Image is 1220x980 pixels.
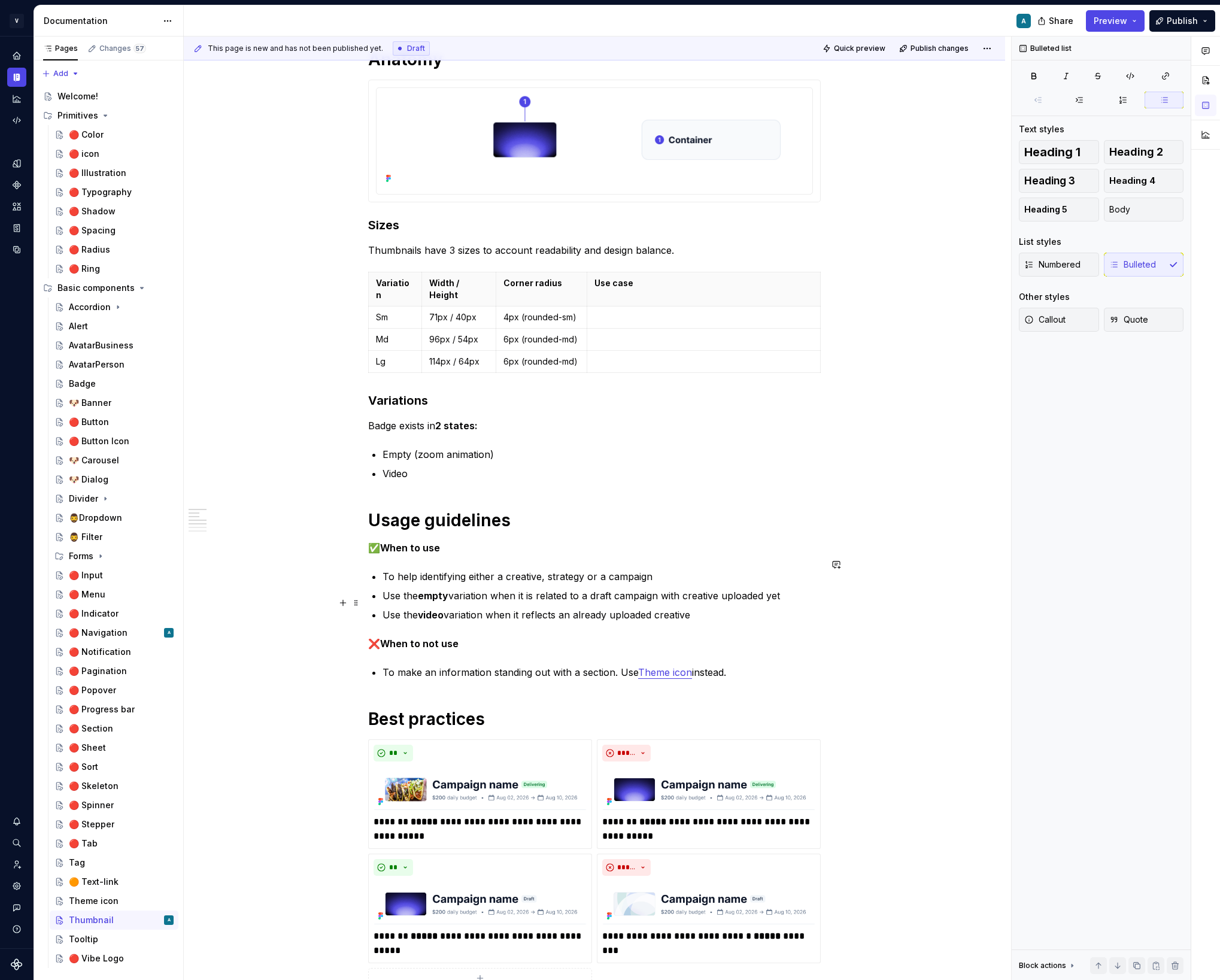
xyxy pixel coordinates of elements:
span: This page is new and has not been published yet. [208,44,383,53]
button: Body [1104,198,1184,222]
a: 🔴 Radius [50,240,178,259]
div: Pages [43,44,78,53]
p: Variation [376,277,414,301]
a: AvatarBusiness [50,336,178,355]
div: A [168,627,171,639]
div: 🔴 Progress bar [69,703,135,715]
a: 🔴 Color [50,125,178,144]
a: 🔴 Notification [50,642,178,662]
a: 🔴 Vibe Logo [50,949,178,968]
a: 🔴 Pagination [50,662,178,681]
a: Code automation [7,111,26,130]
span: Preview [1094,15,1127,27]
div: 🐶 Banner [69,397,111,409]
p: Width / Height [429,277,488,301]
div: 🔴 Button [69,416,109,428]
div: Page tree [38,87,178,968]
div: Accordion [69,301,111,313]
h3: Variations [368,392,821,409]
div: Forms [69,550,93,562]
div: 🔴 Radius [69,244,110,256]
span: Draft [407,44,425,53]
p: 96px / 54px [429,333,488,345]
a: 🔴 Sort [50,757,178,776]
div: 🔴 Sort [69,761,98,773]
span: Heading 1 [1024,146,1081,158]
div: A [1021,16,1026,26]
div: 🐶 Carousel [69,454,119,466]
p: ❌ [368,636,821,651]
div: 🔴 Section [69,723,113,735]
a: 🔴 icon [50,144,178,163]
p: 114px / 64px [429,356,488,368]
p: Corner radius [503,277,579,289]
strong: When to not use [380,638,459,650]
a: 🔴 Progress bar [50,700,178,719]
div: Alert [69,320,88,332]
button: Heading 3 [1019,169,1099,193]
div: Home [7,46,26,65]
div: Data sources [7,240,26,259]
div: Changes [99,44,146,53]
img: 3afd44ac-cc60-4d71-86e0-a568cc46cd92.png [374,881,587,924]
div: 🔴 Illustration [69,167,126,179]
div: Basic components [38,278,178,298]
a: 🔴 Tab [50,834,178,853]
div: Block actions [1019,957,1077,974]
div: Primitives [57,110,98,122]
p: Use the variation when it reflects an already uploaded creative [383,608,821,622]
div: 🔴 Shadow [69,205,116,217]
p: Lg [376,356,414,368]
div: Tag [69,857,85,869]
span: Share [1049,15,1073,27]
a: Invite team [7,855,26,874]
div: 🔴 Tab [69,838,98,849]
a: 🐶 Dialog [50,470,178,489]
div: 🔴 Input [69,569,103,581]
a: 🔴 Sheet [50,738,178,757]
button: Numbered [1019,253,1099,277]
span: Publish [1167,15,1198,27]
div: 🔴 Spacing [69,224,116,236]
a: Theme icon [638,666,692,678]
div: Other styles [1019,291,1070,303]
a: 🔴 Ring [50,259,178,278]
div: Badge [69,378,96,390]
a: AvatarPerson [50,355,178,374]
img: d3b1a1b7-25cb-43e9-a5b5-0aef58be65a4.png [602,766,815,810]
a: Tag [50,853,178,872]
button: Heading 2 [1104,140,1184,164]
span: Publish changes [911,44,969,53]
a: Documentation [7,68,26,87]
span: Heading 4 [1109,175,1155,187]
div: 🔴 Popover [69,684,116,696]
a: 🔴 Input [50,566,178,585]
a: 🔴 Shadow [50,202,178,221]
p: 4px (rounded-sm) [503,311,579,323]
p: Badge exists in [368,418,821,433]
a: 🐶 Banner [50,393,178,412]
div: Block actions [1019,961,1066,970]
div: 🧔‍♂️Dropdown [69,512,122,524]
a: Components [7,175,26,195]
span: Add [53,69,68,78]
span: Quick preview [834,44,885,53]
button: Heading 5 [1019,198,1099,222]
p: Thumbnails have 3 sizes to account readability and design balance. [368,243,821,257]
a: Analytics [7,89,26,108]
strong: 2 states: [435,420,478,432]
div: Divider [69,493,98,505]
div: 🔴 Vibe Logo [69,952,124,964]
button: Add [38,65,83,82]
img: d0e0256a-7f1b-463f-8156-d9ce5d7b2425.png [374,766,587,810]
div: 🔴 Notification [69,646,131,658]
div: Welcome! [57,90,98,102]
div: 🔴 Color [69,129,104,141]
a: Badge [50,374,178,393]
p: Empty (zoom animation) [383,447,821,462]
a: 🟠 Text-link [50,872,178,891]
span: Body [1109,204,1130,216]
div: 🟠 Text-link [69,876,119,888]
div: Assets [7,197,26,216]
